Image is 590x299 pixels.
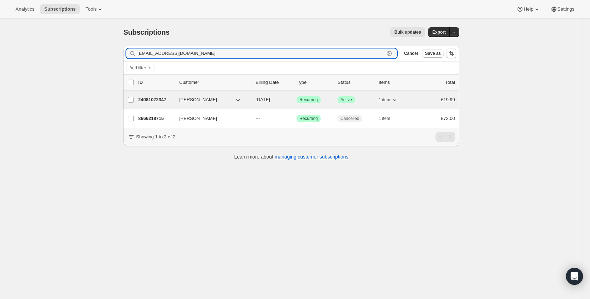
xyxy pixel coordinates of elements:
[379,95,398,105] button: 1 item
[138,114,455,123] div: 8666218715[PERSON_NAME]---SuccessRecurringCancelled1 item£72.00
[256,97,270,102] span: [DATE]
[445,79,455,86] p: Total
[123,28,170,36] span: Subscriptions
[404,51,418,56] span: Cancel
[379,97,390,103] span: 1 item
[81,4,108,14] button: Tools
[441,97,455,102] span: £19.99
[428,27,450,37] button: Export
[441,116,455,121] span: £72.00
[546,4,579,14] button: Settings
[179,115,217,122] span: [PERSON_NAME]
[138,96,174,103] p: 24081072347
[234,153,349,160] p: Learn more about
[340,97,352,103] span: Active
[379,116,390,121] span: 1 item
[138,95,455,105] div: 24081072347[PERSON_NAME][DATE]SuccessRecurringSuccessActive1 item£19.99
[138,115,174,122] p: 8666218715
[40,4,80,14] button: Subscriptions
[179,79,250,86] p: Customer
[557,6,574,12] span: Settings
[179,96,217,103] span: [PERSON_NAME]
[136,133,175,140] p: Showing 1 to 2 of 2
[436,132,455,142] nav: Pagination
[299,97,318,103] span: Recurring
[275,154,349,160] a: managing customer subscriptions
[386,50,393,57] button: Clear
[425,51,441,56] span: Save as
[44,6,76,12] span: Subscriptions
[422,49,444,58] button: Save as
[395,29,421,35] span: Bulk updates
[446,48,456,58] button: Sort the results
[175,94,246,105] button: [PERSON_NAME]
[86,6,97,12] span: Tools
[256,79,291,86] p: Billing Date
[297,79,332,86] div: Type
[126,64,154,72] button: Add filter
[390,27,425,37] button: Bulk updates
[175,113,246,124] button: [PERSON_NAME]
[11,4,39,14] button: Analytics
[401,49,421,58] button: Cancel
[340,116,359,121] span: Cancelled
[338,79,373,86] p: Status
[379,79,414,86] div: Items
[138,79,174,86] p: ID
[379,114,398,123] button: 1 item
[524,6,533,12] span: Help
[432,29,446,35] span: Export
[16,6,34,12] span: Analytics
[256,116,260,121] span: ---
[138,48,384,58] input: Filter subscribers
[299,116,318,121] span: Recurring
[512,4,544,14] button: Help
[138,79,455,86] div: IDCustomerBilling DateTypeStatusItemsTotal
[566,268,583,285] div: Open Intercom Messenger
[129,65,146,71] span: Add filter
